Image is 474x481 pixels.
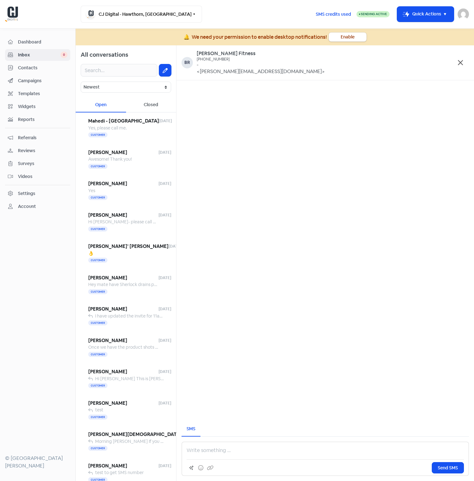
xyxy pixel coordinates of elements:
a: Referrals [5,132,70,144]
span: Customer [88,446,107,451]
span: All conversations [81,51,128,58]
span: [DATE] [169,243,181,249]
span: [PERSON_NAME] [88,368,159,375]
span: Customer [88,164,107,169]
span: Customer [88,258,107,263]
span: Campaigns [18,77,67,84]
span: test [95,407,103,413]
span: Send SMS [438,465,458,471]
span: Reviews [18,147,67,154]
span: [DATE] [159,181,171,186]
div: We need your permission to enable desktop notifications! [192,33,327,41]
span: Dashboard [18,39,67,45]
a: Reports [5,114,70,125]
span: Widgets [18,103,67,110]
div: <[PERSON_NAME][EMAIL_ADDRESS][DOMAIN_NAME]> [197,68,325,75]
span: [PERSON_NAME] [88,337,159,344]
span: Surveys [18,160,67,167]
span: Referrals [18,135,67,141]
span: Contacts [18,65,67,71]
div: - [197,62,325,68]
a: Templates [5,88,70,100]
div: 🔔 [183,33,190,41]
span: [PERSON_NAME] [88,274,159,282]
div: [PHONE_NUMBER] [197,57,325,62]
a: Inbox 0 [5,49,70,61]
span: [DATE] [159,275,171,281]
a: SMS credits used [310,10,356,17]
span: test to get SMS number [95,470,144,475]
span: [DATE] [159,369,171,375]
button: CJ Digital - Hawthorn, [GEOGRAPHIC_DATA] [81,6,202,23]
span: I have updated the invite for 11am [DATE]. [95,313,180,319]
a: Contacts [5,62,70,74]
a: Surveys [5,158,70,169]
span: Mahedi - [GEOGRAPHIC_DATA] [88,117,159,125]
button: Exit conversation [456,58,465,67]
span: Yes [88,188,95,193]
div: Br [182,57,193,68]
span: [PERSON_NAME] [88,306,159,313]
button: Enable [329,32,367,42]
span: Customer [88,132,107,137]
span: 👌 [88,250,94,256]
div: © [GEOGRAPHIC_DATA][PERSON_NAME] [5,455,70,470]
span: Hey mate have Sherlock drains paid that small ad hoc deposit? [88,282,215,287]
button: Send SMS [432,462,464,473]
span: Yes, please call me. [88,125,127,131]
span: Customer [88,289,107,294]
span: SMS credits used [316,11,351,18]
a: 🔔We need your permission to enable desktop notifications!Enable [76,29,474,45]
a: Videos [5,171,70,182]
span: Inbox [18,52,61,58]
span: [PERSON_NAME] [88,400,159,407]
span: [PERSON_NAME][DEMOGRAPHIC_DATA] [88,431,182,438]
span: Customer [88,195,107,200]
span: [DATE] [159,400,171,406]
span: Videos [18,173,67,180]
a: Widgets [5,101,70,112]
a: Campaigns [5,75,70,87]
a: Account [5,201,70,212]
input: Search... [81,64,157,77]
div: Account [18,203,36,210]
a: Reviews [5,145,70,157]
span: [PERSON_NAME] [88,180,159,187]
div: Open [76,98,126,112]
span: Customer [88,320,107,325]
a: Dashboard [5,36,70,48]
div: [PERSON_NAME] Fitness [197,50,325,57]
div: Settings [18,190,35,197]
span: Templates [18,90,67,97]
span: 0 [61,52,67,58]
span: Sending Active [361,12,387,16]
span: [PERSON_NAME] [88,149,159,156]
span: [DATE] [159,338,171,343]
span: [DATE] [159,118,172,124]
span: Reports [18,116,67,123]
span: [DATE] [159,150,171,155]
img: User [458,9,469,20]
span: [PERSON_NAME] [88,462,159,470]
span: [DATE] [159,212,171,218]
span: Customer [88,352,107,357]
span: Customer [88,383,107,388]
a: Sending Active [356,10,390,18]
span: Customer [88,415,107,420]
div: SMS [187,426,195,432]
span: [PERSON_NAME]' [PERSON_NAME] [88,243,169,250]
span: Awesome! Thank you! [88,156,132,162]
button: Quick Actions [397,7,454,22]
div: Closed [126,98,176,112]
span: Hi [PERSON_NAME]- please call me and I'll do the 2FA with you [88,219,214,225]
span: [DATE] [159,463,171,469]
a: Settings [5,188,70,199]
span: [DATE] [159,306,171,312]
span: [PERSON_NAME] [88,212,159,219]
span: Customer [88,226,107,232]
